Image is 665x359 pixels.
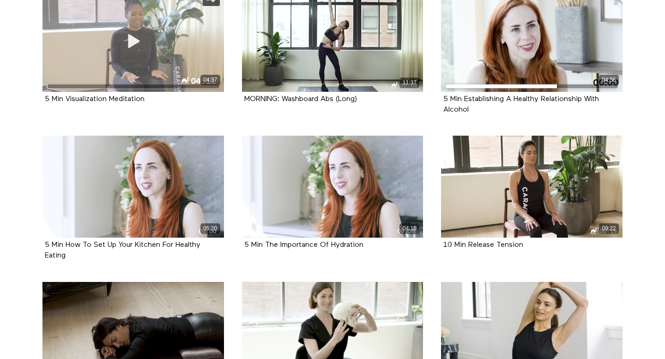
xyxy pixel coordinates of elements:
[200,223,220,234] div: 05:20
[399,78,419,88] div: 11:37
[443,241,523,248] a: 10 Min Release Tension
[443,96,599,114] strong: 5 Min Establishing A Healthy Relationship With Alcohol
[441,136,623,238] a: 10 Min Release Tension 09:22
[599,75,619,85] div: 04:56
[45,241,200,259] strong: 5 Min How To Set Up Your Kitchen For Healthy Eating
[42,136,224,238] a: 5 Min How To Set Up Your Kitchen For Healthy Eating 05:20
[244,241,363,249] strong: 5 Min The Importance Of Hydration
[200,75,220,85] div: 04:37
[599,223,619,234] div: 09:22
[242,136,423,238] a: 5 Min The Importance Of Hydration 04:10
[443,241,523,249] strong: 10 Min Release Tension
[244,241,363,248] a: 5 Min The Importance Of Hydration
[45,96,145,102] a: 5 Min Visualization Meditation
[45,241,200,259] a: 5 Min How To Set Up Your Kitchen For Healthy Eating
[399,223,419,234] div: 04:10
[443,96,599,113] a: 5 Min Establishing A Healthy Relationship With Alcohol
